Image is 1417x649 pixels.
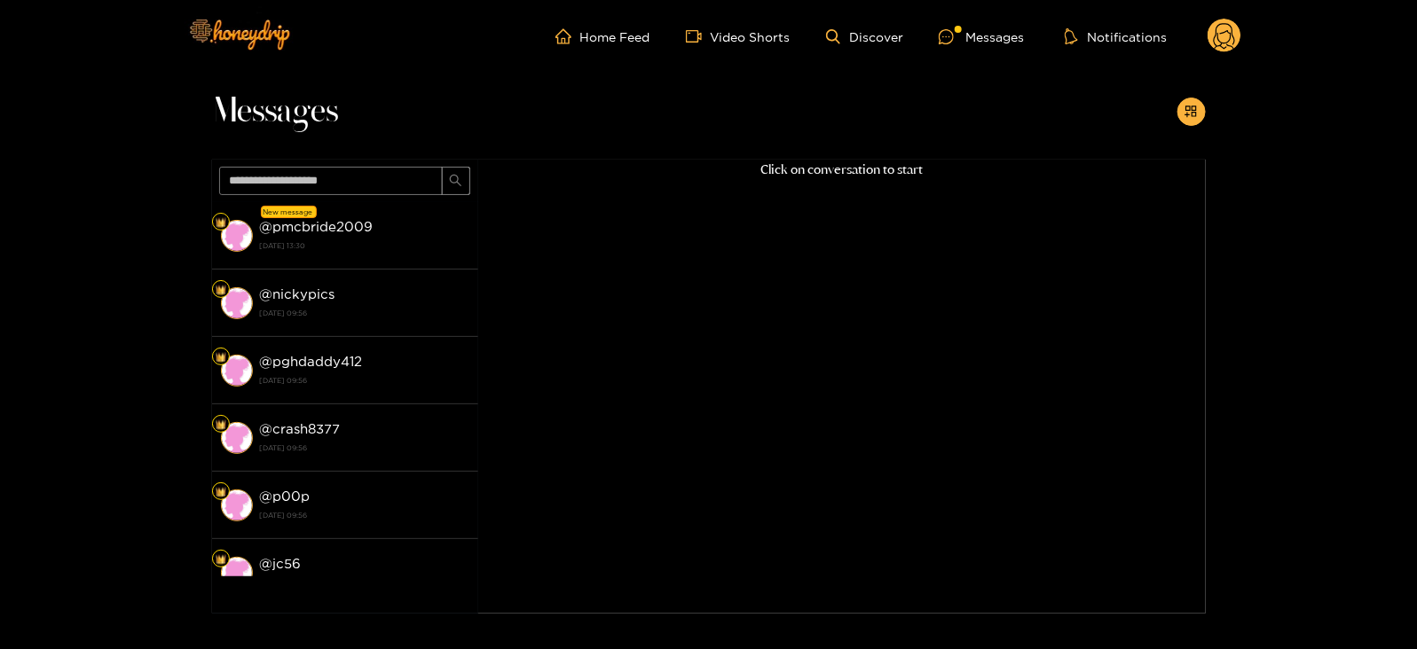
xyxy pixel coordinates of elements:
[216,285,226,295] img: Fan Level
[260,219,374,234] strong: @ pmcbride2009
[260,238,469,254] strong: [DATE] 13:30
[555,28,580,44] span: home
[260,286,335,301] strong: @ nickypics
[260,440,469,456] strong: [DATE] 09:56
[221,220,253,252] img: conversation
[555,28,650,44] a: Home Feed
[221,489,253,521] img: conversation
[260,372,469,388] strong: [DATE] 09:56
[261,206,317,218] div: New message
[478,160,1206,180] p: Click on conversation to start
[221,557,253,589] img: conversation
[1185,105,1198,120] span: appstore-add
[449,174,462,189] span: search
[260,354,363,369] strong: @ pghdaddy412
[442,167,470,195] button: search
[939,27,1024,47] div: Messages
[260,421,341,436] strong: @ crash8377
[221,287,253,319] img: conversation
[212,90,339,133] span: Messages
[260,507,469,523] strong: [DATE] 09:56
[216,352,226,363] img: Fan Level
[260,305,469,321] strong: [DATE] 09:56
[221,422,253,454] img: conversation
[260,556,302,571] strong: @ jc56
[686,28,791,44] a: Video Shorts
[216,487,226,497] img: Fan Level
[260,489,311,504] strong: @ p00p
[1177,98,1206,126] button: appstore-add
[260,575,469,590] strong: [DATE] 09:56
[686,28,711,44] span: video-camera
[216,554,226,565] img: Fan Level
[1059,27,1172,45] button: Notifications
[826,29,903,44] a: Discover
[221,355,253,387] img: conversation
[216,419,226,430] img: Fan Level
[216,217,226,228] img: Fan Level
